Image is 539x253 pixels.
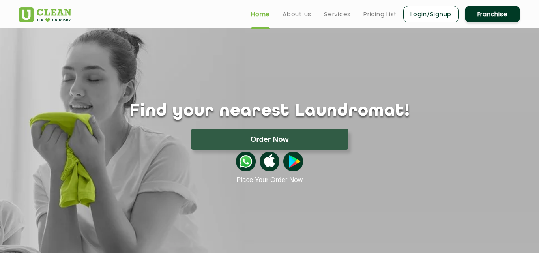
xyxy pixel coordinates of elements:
[283,152,303,171] img: playstoreicon.png
[403,6,459,22] a: Login/Signup
[251,9,270,19] a: Home
[13,101,526,121] h1: Find your nearest Laundromat!
[191,129,348,150] button: Order Now
[465,6,520,22] a: Franchise
[19,7,71,22] img: UClean Laundry and Dry Cleaning
[236,152,256,171] img: whatsappicon.png
[283,9,311,19] a: About us
[324,9,351,19] a: Services
[260,152,279,171] img: apple-icon.png
[236,176,303,184] a: Place Your Order Now
[363,9,397,19] a: Pricing List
